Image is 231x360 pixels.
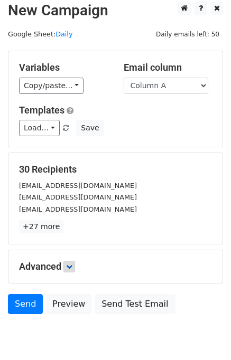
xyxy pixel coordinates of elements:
[8,2,223,20] h2: New Campaign
[19,220,63,233] a: +27 more
[19,164,212,175] h5: 30 Recipients
[178,309,231,360] iframe: Chat Widget
[19,62,108,73] h5: Variables
[19,105,64,116] a: Templates
[19,261,212,272] h5: Advanced
[95,294,175,314] a: Send Test Email
[19,78,84,94] a: Copy/paste...
[19,193,137,201] small: [EMAIL_ADDRESS][DOMAIN_NAME]
[8,30,72,38] small: Google Sheet:
[152,30,223,38] a: Daily emails left: 50
[8,294,43,314] a: Send
[124,62,212,73] h5: Email column
[76,120,104,136] button: Save
[45,294,92,314] a: Preview
[152,29,223,40] span: Daily emails left: 50
[56,30,72,38] a: Daily
[19,120,60,136] a: Load...
[19,182,137,190] small: [EMAIL_ADDRESS][DOMAIN_NAME]
[19,205,137,213] small: [EMAIL_ADDRESS][DOMAIN_NAME]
